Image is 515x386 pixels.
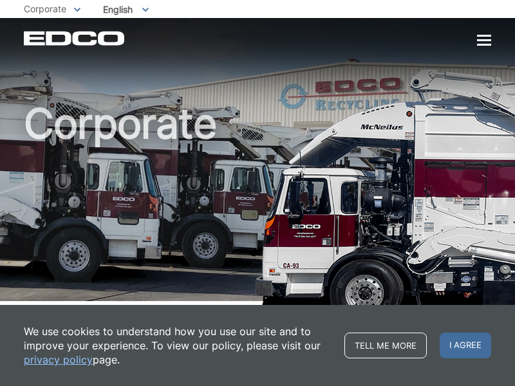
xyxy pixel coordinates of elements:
span: Corporate [24,3,66,14]
a: Tell me more [344,333,427,358]
h1: Corporate [24,103,491,307]
span: I agree [440,333,491,358]
p: We use cookies to understand how you use our site and to improve your experience. To view our pol... [24,324,332,367]
a: privacy policy [24,353,93,367]
a: EDCD logo. Return to the homepage. [24,31,126,46]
